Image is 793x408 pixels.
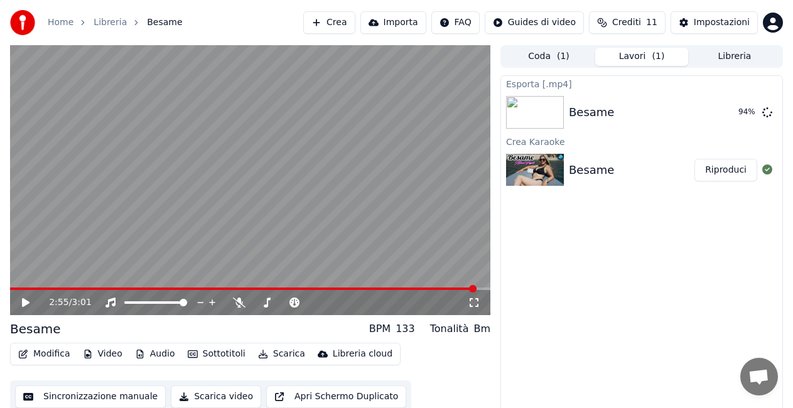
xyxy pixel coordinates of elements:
button: Audio [130,345,180,363]
button: Scarica video [171,385,261,408]
button: Scarica [253,345,310,363]
div: Bm [473,321,490,336]
span: 3:01 [72,296,91,309]
div: / [49,296,79,309]
span: Besame [147,16,182,29]
button: Riproduci [694,159,757,181]
div: Besame [10,320,61,338]
div: Esporta [.mp4] [501,76,782,91]
div: Aprire la chat [740,358,778,395]
div: Libreria cloud [333,348,392,360]
button: Coda [502,48,595,66]
img: youka [10,10,35,35]
button: Crea [303,11,355,34]
div: 94 % [738,107,757,117]
button: Lavori [595,48,688,66]
div: BPM [369,321,391,336]
div: Impostazioni [694,16,750,29]
button: Apri Schermo Duplicato [266,385,406,408]
button: Sottotitoli [183,345,251,363]
div: Besame [569,104,614,121]
a: Home [48,16,73,29]
div: Tonalità [430,321,469,336]
div: Crea Karaoke [501,134,782,149]
button: Video [78,345,127,363]
span: Crediti [612,16,641,29]
button: FAQ [431,11,480,34]
a: Libreria [94,16,127,29]
button: Modifica [13,345,75,363]
span: ( 1 ) [652,50,665,63]
span: 2:55 [49,296,68,309]
div: 133 [396,321,415,336]
div: Besame [569,161,614,179]
nav: breadcrumb [48,16,183,29]
button: Impostazioni [671,11,758,34]
span: 11 [646,16,657,29]
button: Sincronizzazione manuale [15,385,166,408]
button: Libreria [688,48,781,66]
button: Guides di video [485,11,584,34]
button: Crediti11 [589,11,666,34]
span: ( 1 ) [557,50,569,63]
button: Importa [360,11,426,34]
